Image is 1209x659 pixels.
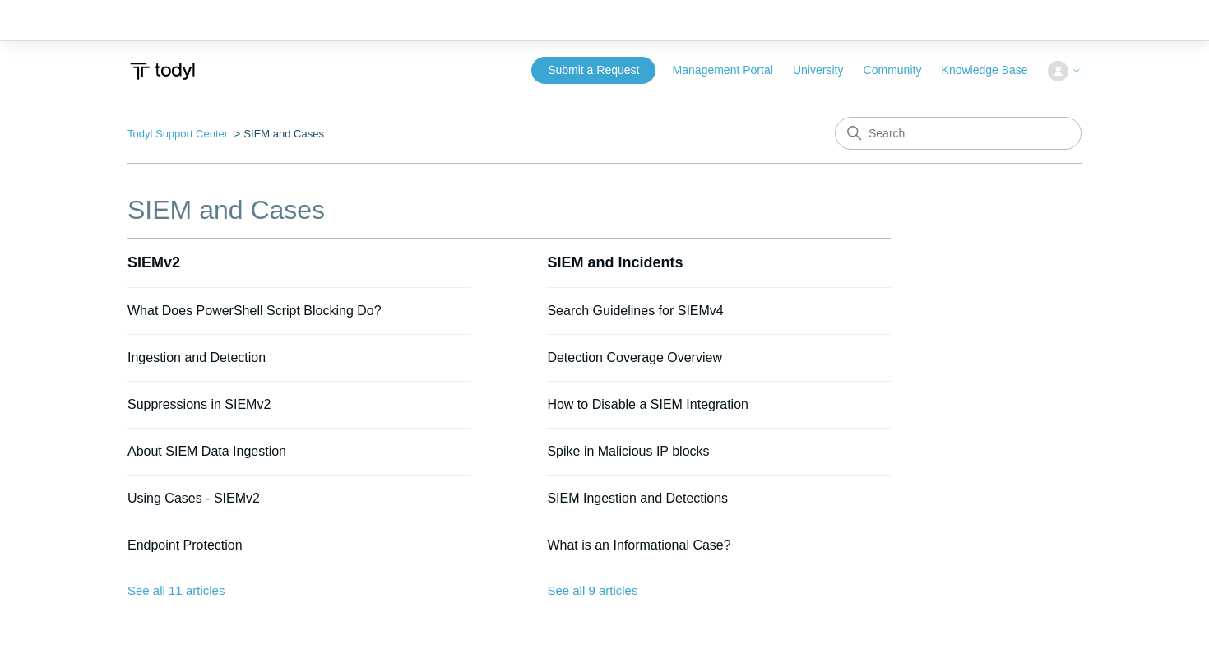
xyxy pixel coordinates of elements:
[547,569,891,613] a: See all 9 articles
[835,117,1082,150] input: Search
[127,304,382,318] a: What Does PowerShell Script Blocking Do?
[127,56,197,86] img: Todyl Support Center Help Center home page
[127,128,231,140] li: Todyl Support Center
[547,444,709,458] a: Spike in Malicious IP blocks
[127,350,266,364] a: Ingestion and Detection
[547,538,730,552] a: What is an Informational Case?
[547,397,748,411] a: How to Disable a SIEM Integration
[127,491,260,505] a: Using Cases - SIEMv2
[547,254,683,271] a: SIEM and Incidents
[547,304,723,318] a: Search Guidelines for SIEMv4
[547,491,728,505] a: SIEM Ingestion and Detections
[127,444,286,458] a: About SIEM Data Ingestion
[231,128,324,140] li: SIEM and Cases
[793,62,859,79] a: University
[127,538,243,552] a: Endpoint Protection
[127,254,180,271] a: SIEMv2
[547,350,722,364] a: Detection Coverage Overview
[127,190,891,230] h1: SIEM and Cases
[127,569,471,613] a: See all 11 articles
[531,57,655,84] a: Submit a Request
[864,62,938,79] a: Community
[127,128,228,140] a: Todyl Support Center
[673,62,790,79] a: Management Portal
[127,397,271,411] a: Suppressions in SIEMv2
[942,62,1045,79] a: Knowledge Base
